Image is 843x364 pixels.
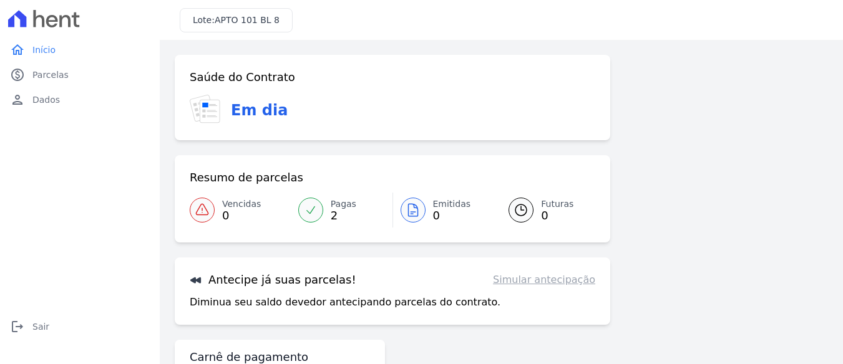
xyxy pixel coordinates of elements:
[494,193,595,228] a: Futuras 0
[190,193,291,228] a: Vencidas 0
[10,67,25,82] i: paid
[5,62,155,87] a: paidParcelas
[190,272,356,287] h3: Antecipe já suas parcelas!
[10,42,25,57] i: home
[5,37,155,62] a: homeInício
[541,198,573,211] span: Futuras
[231,99,288,122] h3: Em dia
[190,70,295,85] h3: Saúde do Contrato
[5,87,155,112] a: personDados
[393,193,494,228] a: Emitidas 0
[190,295,500,310] p: Diminua seu saldo devedor antecipando parcelas do contrato.
[215,15,280,25] span: APTO 101 BL 8
[331,211,356,221] span: 2
[10,319,25,334] i: logout
[10,92,25,107] i: person
[222,198,261,211] span: Vencidas
[32,44,56,56] span: Início
[222,211,261,221] span: 0
[190,170,303,185] h3: Resumo de parcelas
[433,198,471,211] span: Emitidas
[493,272,595,287] a: Simular antecipação
[291,193,392,228] a: Pagas 2
[433,211,471,221] span: 0
[193,14,280,27] h3: Lote:
[331,198,356,211] span: Pagas
[541,211,573,221] span: 0
[32,320,49,333] span: Sair
[32,69,69,81] span: Parcelas
[32,93,60,106] span: Dados
[5,314,155,339] a: logoutSair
